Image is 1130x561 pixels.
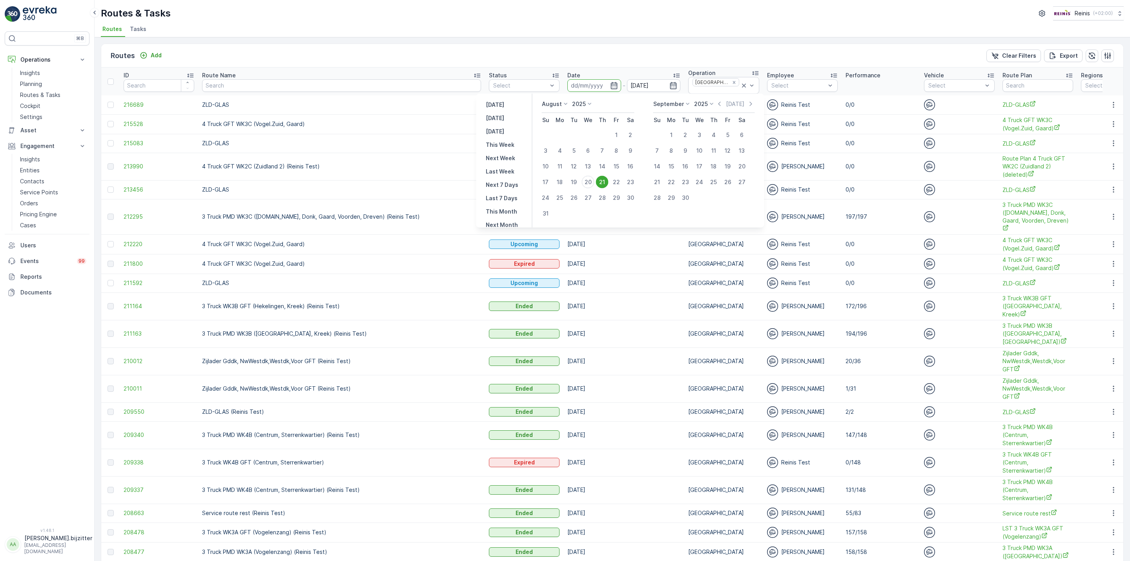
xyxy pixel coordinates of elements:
button: Next Month [483,220,521,230]
p: Engagement [20,142,74,150]
span: ZLD-GLAS [1002,408,1073,416]
a: Service Points [17,187,89,198]
p: Entities [20,166,40,174]
p: Reports [20,273,86,281]
span: 4 Truck GFT WK3C (Vogel.Zuid, Gaard) [1002,116,1073,132]
div: 6 [736,129,748,141]
img: svg%3e [924,239,935,250]
span: 3 Truck WK4B GFT (Centrum, Sterrenkwartier) [1002,451,1073,475]
input: Search [202,79,481,92]
div: 12 [722,144,734,157]
div: 11 [707,144,720,157]
a: Contacts [17,176,89,187]
span: 209550 [124,408,194,416]
p: Insights [20,69,40,77]
a: 4 Truck GFT WK3C (Vogel.Zuid, Gaard) [1002,236,1073,252]
div: 20 [582,176,594,188]
a: Cockpit [17,101,89,111]
div: 6 [582,144,594,157]
td: [DATE] [563,254,684,274]
p: This Month [486,208,517,216]
td: 3 Truck PMD WK3C ([DOMAIN_NAME], Donk, Gaard, Voorden, Dreven) (Reinis Test) [198,199,485,234]
td: 4 Truck GFT WK3C (Vogel.Zuid, Gaard) [198,114,485,134]
div: 20 [736,160,748,173]
p: Reinis [1075,9,1090,17]
span: ZLD-GLAS [1002,101,1073,109]
span: 212295 [124,213,194,221]
div: 29 [665,192,678,204]
p: [DATE] [486,128,504,135]
a: 211592 [124,279,194,287]
p: Expired [514,459,535,466]
img: svg%3e [924,119,935,130]
p: Expired [514,260,535,268]
td: 0/0 [842,153,920,180]
td: 3 Truck WK3B GFT (Hekelingen, Kreek) (Reinis Test) [198,292,485,320]
div: 31 [539,207,552,220]
td: 197/197 [842,199,920,234]
p: Events [20,257,72,265]
div: 28 [596,192,609,204]
a: 3 Truck PMD WK4B (Centrum, Sterrenkwartier) [1002,423,1073,447]
img: svg%3e [924,301,935,312]
img: svg%3e [767,406,778,417]
td: ZLD-GLAS (Reinis Test) [198,402,485,421]
span: 210011 [124,385,194,393]
span: 213456 [124,186,194,194]
div: 30 [679,192,692,204]
a: 211800 [124,260,194,268]
div: 30 [624,192,637,204]
button: Clear Filters [986,49,1041,62]
button: Last Week [483,167,518,176]
button: This Month [483,207,520,216]
p: Cockpit [20,102,40,110]
img: svg%3e [767,211,778,222]
td: 147/148 [842,421,920,449]
div: 18 [707,160,720,173]
img: svg%3e [767,301,778,312]
span: 211163 [124,330,194,338]
img: svg%3e [767,383,778,394]
a: Settings [17,111,89,122]
td: 0/0 [842,95,920,114]
img: svg%3e [924,356,935,367]
td: [GEOGRAPHIC_DATA] [684,402,763,421]
img: svg%3e [767,328,778,339]
td: [DATE] [563,402,684,421]
p: Asset [20,126,74,134]
td: 3 Truck PMD WK3B ([GEOGRAPHIC_DATA], Kreek) (Reinis Test) [198,320,485,347]
p: Cases [20,221,36,229]
td: 0/0 [842,274,920,292]
div: 10 [693,144,706,157]
td: [DATE] [563,320,684,347]
span: ZLD-GLAS [1002,279,1073,287]
button: Asset [5,122,89,138]
span: 4 Truck GFT WK3C (Vogel.Zuid, Gaard) [1002,256,1073,272]
a: 215528 [124,120,194,128]
img: svg%3e [924,328,935,339]
div: 23 [679,176,692,188]
td: 2/2 [842,402,920,421]
img: svg%3e [767,161,778,172]
a: Insights [17,68,89,79]
td: [GEOGRAPHIC_DATA] [684,292,763,320]
div: 27 [736,176,748,188]
button: Add [137,51,165,60]
td: 20/36 [842,347,920,375]
div: 7 [651,144,663,157]
a: 211164 [124,302,194,310]
p: Contacts [20,177,44,185]
div: 5 [722,129,734,141]
div: 3 [539,144,552,157]
div: 19 [568,176,580,188]
td: [DATE] [563,234,684,254]
button: This Week [483,140,518,150]
a: 209338 [124,459,194,466]
td: [DATE] [563,292,684,320]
